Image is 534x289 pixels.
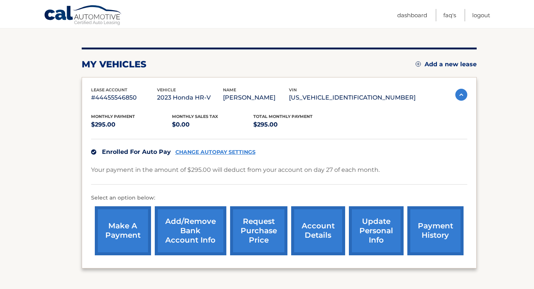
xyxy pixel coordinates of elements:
p: $295.00 [253,119,335,130]
span: Enrolled For Auto Pay [102,148,171,155]
span: vin [289,87,297,92]
p: Select an option below: [91,194,467,203]
a: Dashboard [397,9,427,21]
p: $0.00 [172,119,253,130]
p: #44455546850 [91,92,157,103]
span: vehicle [157,87,176,92]
p: 2023 Honda HR-V [157,92,223,103]
a: Cal Automotive [44,5,123,27]
img: add.svg [416,61,421,67]
a: Logout [472,9,490,21]
span: Monthly sales Tax [172,114,218,119]
a: CHANGE AUTOPAY SETTINGS [175,149,256,155]
p: [PERSON_NAME] [223,92,289,103]
a: update personal info [349,206,404,255]
p: $295.00 [91,119,172,130]
a: account details [291,206,345,255]
span: Monthly Payment [91,114,135,119]
a: make a payment [95,206,151,255]
a: request purchase price [230,206,287,255]
a: payment history [407,206,464,255]
span: lease account [91,87,127,92]
h2: my vehicles [82,59,147,70]
span: Total Monthly Payment [253,114,313,119]
a: FAQ's [443,9,456,21]
span: name [223,87,236,92]
p: Your payment in the amount of $295.00 will deduct from your account on day 27 of each month. [91,165,380,175]
p: [US_VEHICLE_IDENTIFICATION_NUMBER] [289,92,416,103]
a: Add/Remove bank account info [155,206,226,255]
a: Add a new lease [416,61,477,68]
img: accordion-active.svg [455,89,467,101]
img: check.svg [91,149,96,155]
